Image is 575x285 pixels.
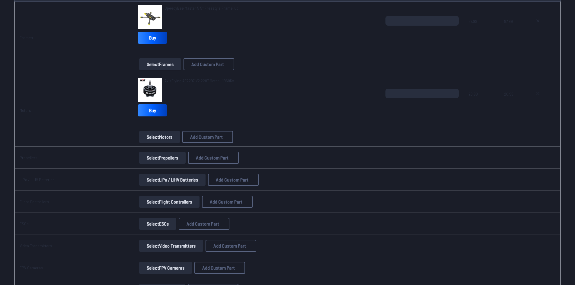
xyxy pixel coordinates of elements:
button: SelectESCs [139,218,176,230]
img: image [138,5,162,29]
span: Add Custom Part [216,177,248,182]
a: Flight Controllers [20,199,49,204]
button: Add Custom Part [182,131,233,143]
img: image [138,78,162,102]
a: Video Transmitters [20,243,52,248]
a: Frames [20,35,33,40]
a: Propellers [20,155,37,160]
a: SelectVideo Transmitters [138,240,204,252]
a: FPV Cameras [20,265,43,270]
span: Add Custom Part [202,265,235,270]
a: Buy [138,104,167,116]
a: SelectMotors [138,131,181,143]
button: SelectVideo Transmitters [139,240,203,252]
span: 87.99 [468,16,494,45]
span: Add Custom Part [213,243,246,248]
a: SelectFrames [138,58,182,70]
a: LiPo / LiHV Batteries [20,177,55,182]
button: Add Custom Part [194,262,245,274]
button: SelectFrames [139,58,181,70]
button: Add Custom Part [184,58,234,70]
button: SelectMotors [139,131,180,143]
button: SelectFPV Cameras [139,262,192,274]
span: 20.99 [504,89,521,118]
a: SelectFPV Cameras [138,262,193,274]
button: SelectLiPo / LiHV Batteries [139,174,206,186]
button: Add Custom Part [206,240,256,252]
span: AxisFlying AE2207 V2 2207 Motor - 1960Kv [165,78,234,83]
a: Motors [20,108,31,113]
button: Add Custom Part [179,218,229,230]
span: 20.99 [468,89,494,118]
span: Add Custom Part [187,221,219,226]
button: SelectPropellers [139,152,186,164]
span: Add Custom Part [210,199,242,204]
a: Buy [138,32,167,44]
a: SpeedyBee Master 5 5" Freestyle Frame Kit [165,5,238,11]
a: SelectLiPo / LiHV Batteries [138,174,207,186]
a: AxisFlying AE2207 V2 2207 Motor - 1960Kv [165,78,234,84]
span: 87.99 [504,16,521,45]
a: ESCs [20,221,29,226]
span: Add Custom Part [191,62,224,67]
a: SelectESCs [138,218,177,230]
button: Add Custom Part [202,196,253,208]
button: Add Custom Part [188,152,239,164]
button: Add Custom Part [208,174,259,186]
a: SelectFlight Controllers [138,196,201,208]
button: SelectFlight Controllers [139,196,200,208]
a: SelectPropellers [138,152,187,164]
span: Add Custom Part [196,155,228,160]
span: Add Custom Part [190,135,223,139]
